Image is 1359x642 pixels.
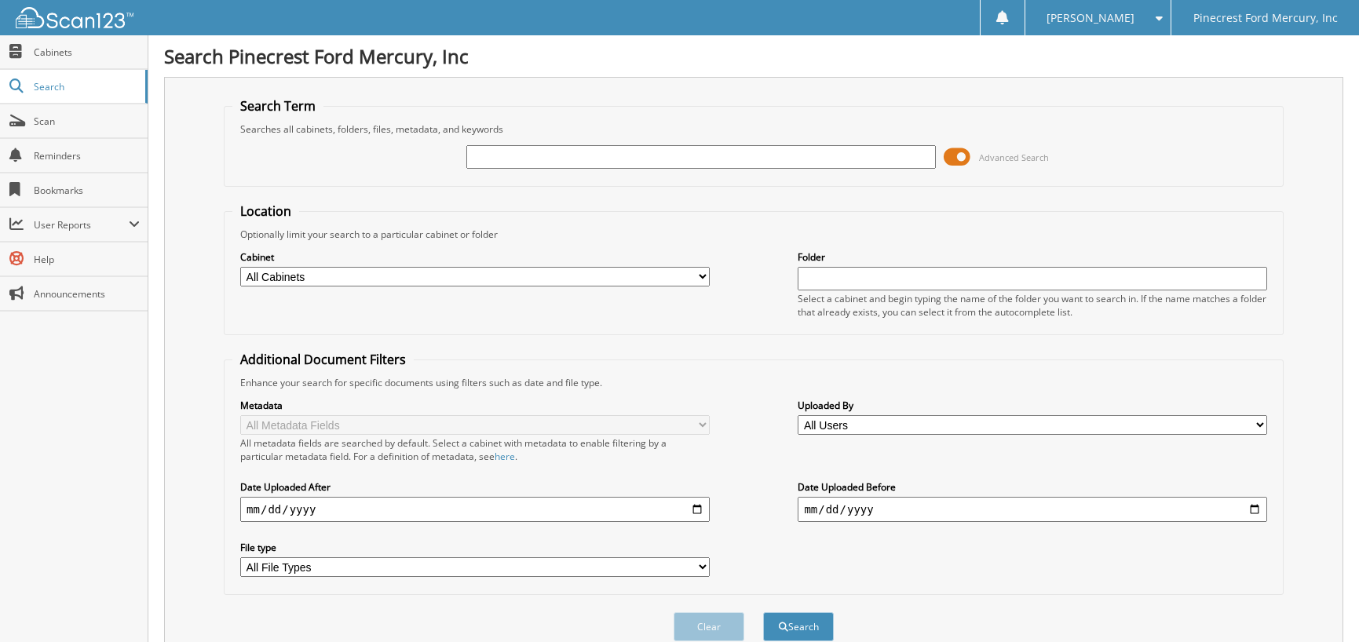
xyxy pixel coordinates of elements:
[798,292,1267,319] div: Select a cabinet and begin typing the name of the folder you want to search in. If the name match...
[34,218,129,232] span: User Reports
[232,122,1275,136] div: Searches all cabinets, folders, files, metadata, and keywords
[232,228,1275,241] div: Optionally limit your search to a particular cabinet or folder
[164,43,1343,69] h1: Search Pinecrest Ford Mercury, Inc
[34,184,140,197] span: Bookmarks
[232,202,299,220] legend: Location
[1193,13,1338,23] span: Pinecrest Ford Mercury, Inc
[240,399,710,412] label: Metadata
[240,480,710,494] label: Date Uploaded After
[798,497,1267,522] input: end
[240,541,710,554] label: File type
[34,253,140,266] span: Help
[34,115,140,128] span: Scan
[798,250,1267,264] label: Folder
[798,399,1267,412] label: Uploaded By
[232,97,323,115] legend: Search Term
[34,287,140,301] span: Announcements
[1047,13,1134,23] span: [PERSON_NAME]
[16,7,133,28] img: scan123-logo-white.svg
[763,612,834,641] button: Search
[798,480,1267,494] label: Date Uploaded Before
[34,46,140,59] span: Cabinets
[240,250,710,264] label: Cabinet
[34,80,137,93] span: Search
[34,149,140,162] span: Reminders
[232,351,414,368] legend: Additional Document Filters
[240,436,710,463] div: All metadata fields are searched by default. Select a cabinet with metadata to enable filtering b...
[979,151,1049,163] span: Advanced Search
[240,497,710,522] input: start
[232,376,1275,389] div: Enhance your search for specific documents using filters such as date and file type.
[495,450,515,463] a: here
[674,612,744,641] button: Clear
